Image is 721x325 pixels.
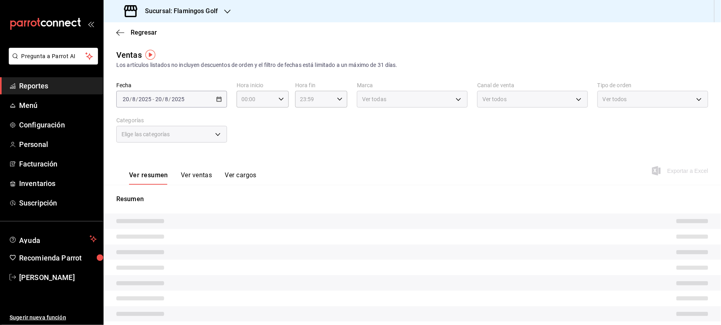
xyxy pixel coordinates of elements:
a: Pregunta a Parrot AI [6,58,98,66]
span: Ayuda [19,234,86,244]
button: Pregunta a Parrot AI [9,48,98,65]
input: ---- [138,96,152,102]
span: Suscripción [19,198,97,208]
span: Elige las categorías [121,130,170,138]
button: Ver resumen [129,171,168,185]
div: Los artículos listados no incluyen descuentos de orden y el filtro de fechas está limitado a un m... [116,61,708,69]
p: Resumen [116,194,708,204]
label: Hora inicio [237,83,289,88]
span: / [129,96,132,102]
span: / [169,96,171,102]
span: Ver todos [603,95,627,103]
label: Canal de venta [477,83,588,88]
span: / [162,96,165,102]
label: Hora fin [295,83,347,88]
span: Facturación [19,159,97,169]
span: Regresar [131,29,157,36]
input: -- [155,96,162,102]
span: Ver todos [482,95,507,103]
span: Ver todas [362,95,386,103]
div: Ventas [116,49,142,61]
input: ---- [171,96,185,102]
label: Tipo de orden [598,83,708,88]
label: Fecha [116,83,227,88]
input: -- [165,96,169,102]
label: Marca [357,83,468,88]
button: Ver ventas [181,171,212,185]
span: / [136,96,138,102]
div: navigation tabs [129,171,257,185]
span: Sugerir nueva función [10,313,97,322]
input: -- [122,96,129,102]
span: Configuración [19,119,97,130]
span: Reportes [19,80,97,91]
span: Recomienda Parrot [19,253,97,263]
button: Ver cargos [225,171,257,185]
img: Tooltip marker [145,50,155,60]
span: Pregunta a Parrot AI [22,52,86,61]
span: [PERSON_NAME] [19,272,97,283]
span: Menú [19,100,97,111]
button: open_drawer_menu [88,21,94,27]
button: Regresar [116,29,157,36]
span: - [153,96,154,102]
label: Categorías [116,118,227,123]
span: Personal [19,139,97,150]
span: Inventarios [19,178,97,189]
h3: Sucursal: Flamingos Golf [139,6,218,16]
input: -- [132,96,136,102]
